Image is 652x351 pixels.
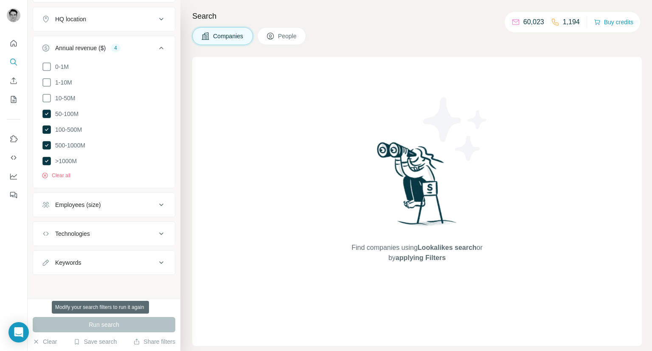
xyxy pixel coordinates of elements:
[523,17,544,27] p: 60,023
[7,54,20,70] button: Search
[7,92,20,107] button: My lists
[7,169,20,184] button: Dashboard
[52,78,72,87] span: 1-10M
[111,44,121,52] div: 4
[52,141,85,150] span: 500-1000M
[33,38,175,62] button: Annual revenue ($)4
[55,258,81,267] div: Keywords
[52,125,82,134] span: 100-500M
[213,32,244,40] span: Companies
[133,337,175,346] button: Share filters
[563,17,580,27] p: 1,194
[7,8,20,22] img: Avatar
[396,254,446,261] span: applying Filters
[55,15,86,23] div: HQ location
[349,243,485,263] span: Find companies using or by
[7,73,20,88] button: Enrich CSV
[33,337,57,346] button: Clear
[7,36,20,51] button: Quick start
[7,187,20,203] button: Feedback
[42,172,70,179] button: Clear all
[373,140,461,235] img: Surfe Illustration - Woman searching with binoculars
[33,224,175,244] button: Technologies
[52,110,79,118] span: 50-100M
[7,150,20,165] button: Use Surfe API
[278,32,298,40] span: People
[33,195,175,215] button: Employees (size)
[8,322,29,343] div: Open Intercom Messenger
[7,131,20,147] button: Use Surfe on LinkedIn
[55,229,90,238] div: Technologies
[417,91,494,167] img: Surfe Illustration - Stars
[33,252,175,273] button: Keywords
[52,94,75,102] span: 10-50M
[55,201,101,209] div: Employees (size)
[33,9,175,29] button: HQ location
[418,244,477,251] span: Lookalikes search
[594,16,633,28] button: Buy credits
[52,157,77,165] span: >1000M
[73,337,117,346] button: Save search
[70,304,138,312] div: 1900 search results remaining
[55,44,106,52] div: Annual revenue ($)
[192,10,642,22] h4: Search
[52,62,69,71] span: 0-1M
